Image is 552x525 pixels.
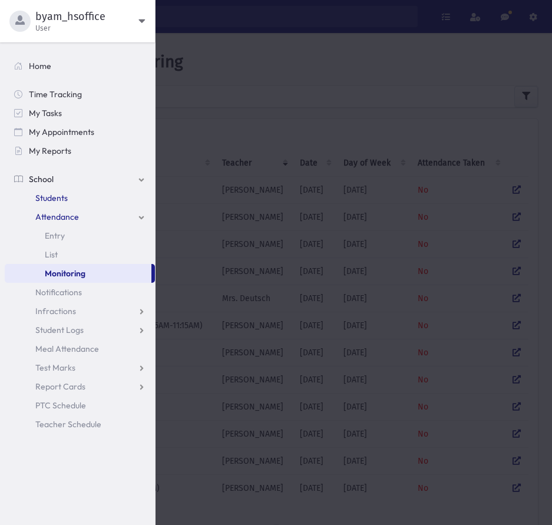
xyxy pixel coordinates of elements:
a: List [5,245,155,264]
span: Entry [45,230,65,241]
a: Teacher Schedule [5,415,155,434]
span: My Tasks [29,108,62,118]
span: Monitoring [45,268,85,279]
span: My Appointments [29,127,94,137]
a: My Tasks [5,104,155,123]
span: User [35,24,138,33]
a: School [5,170,155,189]
span: Teacher Schedule [35,419,101,430]
a: Entry [5,226,155,245]
a: Monitoring [5,264,151,283]
a: Attendance [5,207,155,226]
span: Report Cards [35,381,85,392]
a: Notifications [5,283,155,302]
a: Test Marks [5,358,155,377]
span: Student Logs [35,325,84,335]
span: School [29,174,54,184]
span: Attendance [35,212,79,222]
span: List [45,249,58,260]
span: Home [29,61,51,71]
a: My Reports [5,141,155,160]
span: Time Tracking [29,89,82,100]
span: Test Marks [35,362,75,373]
span: Students [35,193,68,203]
a: Student Logs [5,321,155,339]
a: My Appointments [5,123,155,141]
a: Home [5,57,155,75]
a: Report Cards [5,377,155,396]
a: Meal Attendance [5,339,155,358]
a: Infractions [5,302,155,321]
a: Time Tracking [5,85,155,104]
span: My Reports [29,146,71,156]
span: PTC Schedule [35,400,86,411]
span: Meal Attendance [35,344,99,354]
a: Students [5,189,155,207]
a: PTC Schedule [5,396,155,415]
span: byam_hsoffice [35,9,138,24]
span: Infractions [35,306,76,316]
span: Notifications [35,287,82,298]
